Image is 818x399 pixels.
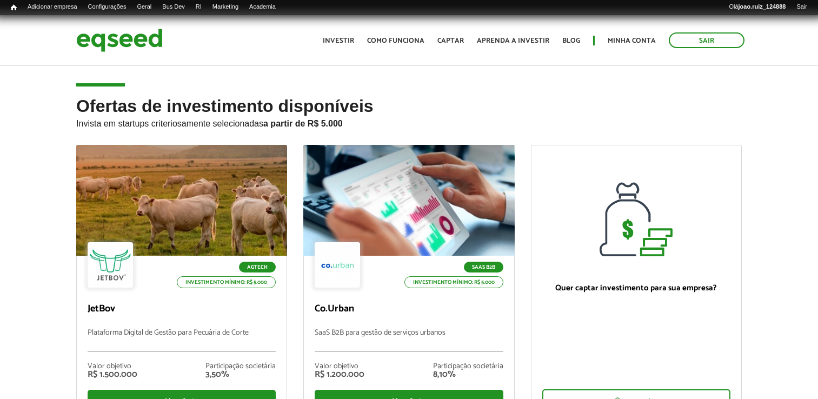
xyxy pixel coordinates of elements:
a: Aprenda a investir [477,37,549,44]
div: Participação societária [433,363,503,370]
a: Investir [323,37,354,44]
div: Valor objetivo [315,363,364,370]
img: EqSeed [76,26,163,55]
a: Bus Dev [157,3,190,11]
div: 8,10% [433,370,503,379]
p: SaaS B2B [464,262,503,272]
p: Plataforma Digital de Gestão para Pecuária de Corte [88,329,276,352]
p: Investimento mínimo: R$ 5.000 [177,276,276,288]
p: Co.Urban [315,303,503,315]
a: Marketing [207,3,244,11]
a: Como funciona [367,37,424,44]
strong: a partir de R$ 5.000 [263,119,343,128]
a: Início [5,3,22,13]
a: Adicionar empresa [22,3,83,11]
div: R$ 1.500.000 [88,370,137,379]
a: Academia [244,3,281,11]
a: Geral [131,3,157,11]
a: RI [190,3,207,11]
strong: joao.ruiz_124888 [739,3,786,10]
div: R$ 1.200.000 [315,370,364,379]
p: SaaS B2B para gestão de serviços urbanos [315,329,503,352]
div: 3,50% [205,370,276,379]
div: Participação societária [205,363,276,370]
p: Quer captar investimento para sua empresa? [542,283,730,293]
div: Valor objetivo [88,363,137,370]
a: Captar [437,37,464,44]
p: JetBov [88,303,276,315]
a: Sair [791,3,813,11]
p: Invista em startups criteriosamente selecionadas [76,116,742,129]
p: Agtech [239,262,276,272]
span: Início [11,4,17,11]
h2: Ofertas de investimento disponíveis [76,97,742,145]
a: Blog [562,37,580,44]
a: Sair [669,32,744,48]
p: Investimento mínimo: R$ 5.000 [404,276,503,288]
a: Configurações [83,3,132,11]
a: Minha conta [608,37,656,44]
a: Olájoao.ruiz_124888 [723,3,791,11]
